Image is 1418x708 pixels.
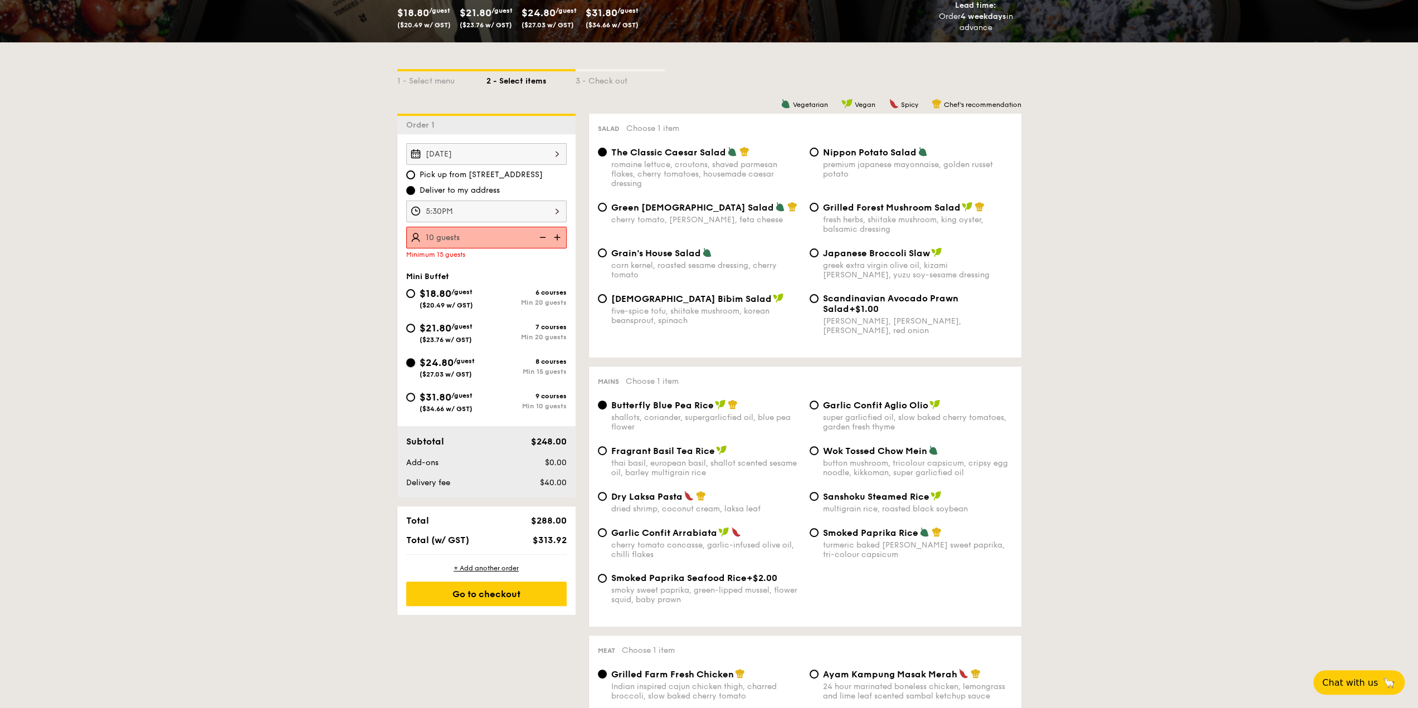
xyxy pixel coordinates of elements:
div: 3 - Check out [576,71,665,87]
div: dried shrimp, coconut cream, laksa leaf [611,504,801,514]
span: $18.80 [397,7,429,19]
input: Butterfly Blue Pea Riceshallots, coriander, supergarlicfied oil, blue pea flower [598,401,607,409]
span: 🦙 [1382,676,1396,689]
input: Smoked Paprika Seafood Rice+$2.00smoky sweet paprika, green-lipped mussel, flower squid, baby prawn [598,574,607,583]
div: thai basil, european basil, shallot scented sesame oil, barley multigrain rice [611,458,801,477]
input: Garlic Confit Aglio Oliosuper garlicfied oil, slow baked cherry tomatoes, garden fresh thyme [810,401,818,409]
input: Garlic Confit Arrabiatacherry tomato concasse, garlic-infused olive oil, chilli flakes [598,528,607,537]
input: Event date [406,143,567,165]
input: $31.80/guest($34.66 w/ GST)9 coursesMin 10 guests [406,393,415,402]
img: icon-vegan.f8ff3823.svg [718,527,729,537]
div: [PERSON_NAME], [PERSON_NAME], [PERSON_NAME], red onion [823,316,1012,335]
img: icon-spicy.37a8142b.svg [889,99,899,109]
span: Chef's recommendation [944,101,1021,109]
span: Add-ons [406,458,438,467]
input: The Classic Caesar Saladromaine lettuce, croutons, shaved parmesan flakes, cherry tomatoes, house... [598,148,607,157]
img: icon-chef-hat.a58ddaea.svg [696,491,706,501]
span: /guest [454,357,475,365]
span: Fragrant Basil Tea Rice [611,446,715,456]
span: Scandinavian Avocado Prawn Salad [823,293,958,314]
span: Spicy [901,101,918,109]
span: /guest [617,7,639,14]
span: Smoked Paprika Seafood Rice [611,573,747,583]
div: shallots, coriander, supergarlicfied oil, blue pea flower [611,413,801,432]
div: premium japanese mayonnaise, golden russet potato [823,160,1012,179]
img: icon-vegetarian.fe4039eb.svg [919,527,929,537]
span: Butterfly Blue Pea Rice [611,400,714,411]
input: $18.80/guest($20.49 w/ GST)6 coursesMin 20 guests [406,289,415,298]
span: ($34.66 w/ GST) [420,405,472,413]
div: multigrain rice, roasted black soybean [823,504,1012,514]
div: 24 hour marinated boneless chicken, lemongrass and lime leaf scented sambal ketchup sauce [823,682,1012,701]
span: Total (w/ GST) [406,535,469,545]
span: Lead time: [955,1,996,10]
div: smoky sweet paprika, green-lipped mussel, flower squid, baby prawn [611,585,801,604]
span: Choose 1 item [622,646,675,655]
div: Min 10 guests [486,402,567,410]
div: 9 courses [486,392,567,400]
span: Wok Tossed Chow Mein [823,446,927,456]
span: $0.00 [544,458,566,467]
span: Deliver to my address [420,185,500,196]
input: Japanese Broccoli Slawgreek extra virgin olive oil, kizami [PERSON_NAME], yuzu soy-sesame dressing [810,248,818,257]
span: Nippon Potato Salad [823,147,917,158]
span: ($27.03 w/ GST) [420,370,472,378]
span: ($23.76 w/ GST) [460,21,512,29]
div: fresh herbs, shiitake mushroom, king oyster, balsamic dressing [823,215,1012,234]
span: Grilled Forest Mushroom Salad [823,202,961,213]
span: Total [406,515,429,526]
img: icon-chef-hat.a58ddaea.svg [787,202,797,212]
input: Wok Tossed Chow Meinbutton mushroom, tricolour capsicum, cripsy egg noodle, kikkoman, super garli... [810,446,818,455]
span: $313.92 [532,535,566,545]
span: $24.80 [522,7,555,19]
span: Garlic Confit Arrabiata [611,528,717,538]
span: /guest [555,7,577,14]
div: cherry tomato, [PERSON_NAME], feta cheese [611,215,801,224]
img: icon-vegetarian.fe4039eb.svg [918,147,928,157]
img: icon-chef-hat.a58ddaea.svg [932,527,942,537]
span: ($23.76 w/ GST) [420,336,472,344]
div: super garlicfied oil, slow baked cherry tomatoes, garden fresh thyme [823,413,1012,432]
span: /guest [451,392,472,399]
img: icon-chef-hat.a58ddaea.svg [735,668,745,678]
span: $31.80 [420,391,451,403]
div: 8 courses [486,358,567,365]
div: 6 courses [486,289,567,296]
span: Dry Laksa Pasta [611,491,683,502]
span: $40.00 [539,478,566,487]
div: turmeric baked [PERSON_NAME] sweet paprika, tri-colour capsicum [823,540,1012,559]
span: Vegan [855,101,875,109]
span: +$1.00 [849,304,879,314]
img: icon-chef-hat.a58ddaea.svg [728,399,738,409]
span: $31.80 [586,7,617,19]
img: icon-chef-hat.a58ddaea.svg [974,202,985,212]
img: icon-add.58712e84.svg [550,227,567,248]
input: [DEMOGRAPHIC_DATA] Bibim Saladfive-spice tofu, shiitake mushroom, korean beansprout, spinach [598,294,607,303]
img: icon-reduce.1d2dbef1.svg [533,227,550,248]
span: ($27.03 w/ GST) [522,21,574,29]
div: Min 20 guests [486,333,567,341]
span: Green [DEMOGRAPHIC_DATA] Salad [611,202,774,213]
span: ($34.66 w/ GST) [586,21,639,29]
img: icon-vegan.f8ff3823.svg [716,445,727,455]
img: icon-vegetarian.fe4039eb.svg [702,247,712,257]
span: Grain's House Salad [611,248,701,258]
img: icon-vegan.f8ff3823.svg [841,99,852,109]
div: corn kernel, roasted sesame dressing, cherry tomato [611,261,801,280]
input: Green [DEMOGRAPHIC_DATA] Saladcherry tomato, [PERSON_NAME], feta cheese [598,203,607,212]
div: Minimum 15 guests [406,251,567,258]
img: icon-vegetarian.fe4039eb.svg [928,445,938,455]
div: Min 15 guests [486,368,567,375]
div: button mushroom, tricolour capsicum, cripsy egg noodle, kikkoman, super garlicfied oil [823,458,1012,477]
span: /guest [451,323,472,330]
div: 1 - Select menu [397,71,486,87]
input: Ayam Kampung Masak Merah24 hour marinated boneless chicken, lemongrass and lime leaf scented samb... [810,670,818,678]
img: icon-vegan.f8ff3823.svg [931,247,942,257]
div: romaine lettuce, croutons, shaved parmesan flakes, cherry tomatoes, housemade caesar dressing [611,160,801,188]
span: Pick up from [STREET_ADDRESS] [420,169,543,180]
span: Vegetarian [793,101,828,109]
span: /guest [429,7,450,14]
img: icon-vegan.f8ff3823.svg [715,399,726,409]
span: [DEMOGRAPHIC_DATA] Bibim Salad [611,294,772,304]
img: icon-vegan.f8ff3823.svg [930,491,942,501]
